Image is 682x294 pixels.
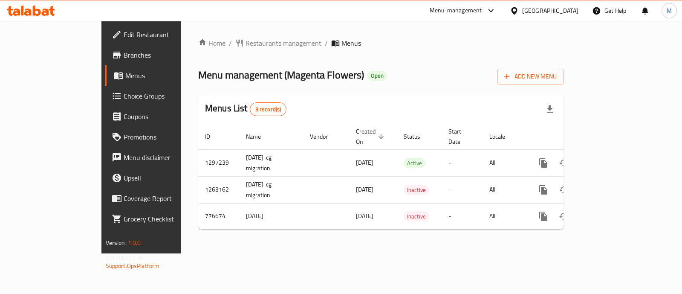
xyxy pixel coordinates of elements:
span: Vendor [310,131,339,142]
span: Edit Restaurant [124,29,208,40]
button: Change Status [554,153,574,173]
button: Change Status [554,206,574,227]
a: Restaurants management [235,38,321,48]
td: 776674 [198,203,239,229]
span: Restaurants management [246,38,321,48]
span: Menu management ( Magenta Flowers ) [198,65,364,84]
span: [DATE] [356,184,373,195]
span: M [667,6,672,15]
span: Promotions [124,132,208,142]
span: Active [404,158,425,168]
table: enhanced table [198,124,622,230]
span: Status [404,131,431,142]
td: 1297239 [198,149,239,176]
span: Get support on: [106,252,145,263]
td: - [442,203,483,229]
span: Locale [489,131,516,142]
span: [DATE] [356,210,373,221]
td: 1263162 [198,176,239,203]
span: [DATE] [356,157,373,168]
td: - [442,176,483,203]
button: more [533,180,554,200]
a: Edit Restaurant [105,24,215,45]
a: Menu disclaimer [105,147,215,168]
a: Choice Groups [105,86,215,106]
td: All [483,176,526,203]
div: [GEOGRAPHIC_DATA] [522,6,578,15]
button: more [533,206,554,227]
span: Menu disclaimer [124,152,208,163]
span: ID [205,131,221,142]
span: Add New Menu [504,71,557,82]
button: Change Status [554,180,574,200]
a: Grocery Checklist [105,209,215,229]
span: Version: [106,237,127,248]
span: Created On [356,126,387,147]
td: [DATE]-cg migration [239,149,303,176]
td: [DATE]-cg migration [239,176,303,203]
span: Choice Groups [124,91,208,101]
a: Promotions [105,127,215,147]
span: Branches [124,50,208,60]
span: Menus [125,70,208,81]
button: more [533,153,554,173]
span: 1.0.0 [128,237,141,248]
td: [DATE] [239,203,303,229]
th: Actions [526,124,622,150]
span: Upsell [124,173,208,183]
span: Menus [341,38,361,48]
a: Branches [105,45,215,65]
span: Start Date [448,126,472,147]
span: Name [246,131,272,142]
span: Open [367,72,387,79]
nav: breadcrumb [198,38,564,48]
span: Coverage Report [124,193,208,204]
li: / [229,38,232,48]
a: Menus [105,65,215,86]
a: Coupons [105,106,215,127]
a: Upsell [105,168,215,188]
button: Add New Menu [497,69,564,84]
h2: Menus List [205,102,286,116]
span: Inactive [404,185,429,195]
span: Inactive [404,212,429,221]
li: / [325,38,328,48]
div: Export file [540,99,560,119]
span: 3 record(s) [250,105,286,114]
div: Menu-management [430,6,482,16]
td: - [442,149,483,176]
div: Open [367,71,387,81]
span: Grocery Checklist [124,214,208,224]
a: Support.OpsPlatform [106,260,160,271]
td: All [483,149,526,176]
a: Coverage Report [105,188,215,209]
td: All [483,203,526,229]
div: Total records count [250,102,287,116]
span: Coupons [124,111,208,122]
